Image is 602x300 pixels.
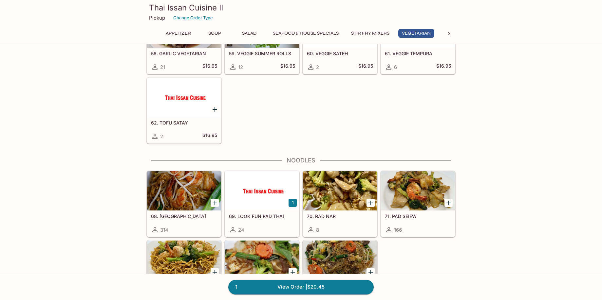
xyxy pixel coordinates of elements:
[269,29,342,38] button: Seafood & House Specials
[316,64,319,70] span: 2
[381,171,455,237] a: 71. PAD SEIEW166
[307,51,373,56] h5: 60. VEGGIE SATEH
[444,199,453,207] button: Add 71. PAD SEIEW
[280,63,295,71] h5: $16.95
[147,77,221,143] a: 62. TOFU SATAY2$16.95
[303,171,377,210] div: 70. RAD NAR
[225,8,299,48] div: 59. VEGGIE SUMMER ROLLS
[162,29,195,38] button: Appetizer
[146,157,456,164] h4: Noodles
[225,171,299,210] div: 69. LOOK FUN PAD THAI
[303,8,377,48] div: 60. VEGGIE SATEH
[211,105,219,113] button: Add 62. TOFU SATAY
[231,283,241,292] span: 1
[228,280,374,294] a: 1View Order |$20.45
[394,227,402,233] span: 166
[225,241,299,280] div: 73. KEE MAO (DRUNKEN NOODLES)
[160,133,163,140] span: 2
[160,64,165,70] span: 21
[289,268,297,276] button: Add 73. KEE MAO (DRUNKEN NOODLES)
[151,120,217,125] h5: 62. TOFU SATAY
[381,171,455,210] div: 71. PAD SEIEW
[436,63,451,71] h5: $16.95
[170,13,216,23] button: Change Order Type
[367,268,375,276] button: Add 74. PAD WOON SEN (LONG RICE NOODLE)
[316,227,319,233] span: 8
[229,51,295,56] h5: 59. VEGGIE SUMMER ROLLS
[147,78,221,117] div: 62. TOFU SATAY
[229,213,295,219] h5: 69. LOOK FUN PAD THAI
[147,171,221,237] a: 68. [GEOGRAPHIC_DATA]314
[303,171,377,237] a: 70. RAD NAR8
[151,213,217,219] h5: 68. [GEOGRAPHIC_DATA]
[348,29,393,38] button: Stir Fry Mixers
[151,51,217,56] h5: 58. GARLIC VEGETARIAN
[394,64,397,70] span: 6
[147,8,221,48] div: 58. GARLIC VEGETARIAN
[235,29,264,38] button: Salad
[200,29,229,38] button: Soup
[225,171,299,237] a: 69. LOOK FUN PAD THAI24
[289,199,297,207] button: Add 69. LOOK FUN PAD THAI
[238,227,244,233] span: 24
[211,199,219,207] button: Add 68. PAD THAI
[149,15,165,21] p: Pickup
[303,241,377,280] div: 74. PAD WOON SEN (LONG RICE NOODLE)
[147,171,221,210] div: 68. PAD THAI
[149,3,453,13] h3: Thai Issan Cuisine II
[160,227,168,233] span: 314
[381,8,455,48] div: 61. VEGGIE TEMPURA
[238,64,243,70] span: 12
[202,132,217,140] h5: $16.95
[440,29,469,38] button: Noodles
[147,241,221,280] div: 72. BAMEE RAD NAR
[307,213,373,219] h5: 70. RAD NAR
[202,63,217,71] h5: $16.95
[398,29,434,38] button: Vegetarian
[385,51,451,56] h5: 61. VEGGIE TEMPURA
[211,268,219,276] button: Add 72. BAMEE RAD NAR
[367,199,375,207] button: Add 70. RAD NAR
[385,213,451,219] h5: 71. PAD SEIEW
[358,63,373,71] h5: $16.95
